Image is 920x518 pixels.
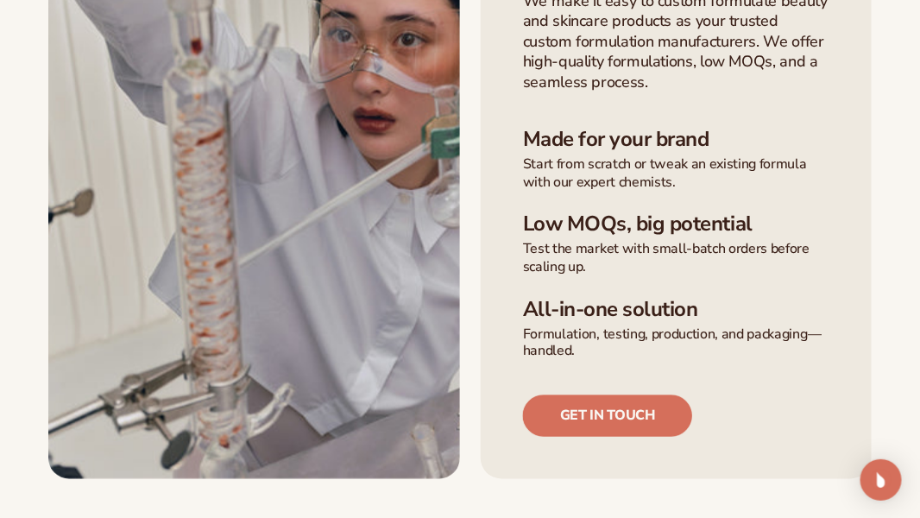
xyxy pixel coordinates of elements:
[860,459,902,501] div: Open Intercom Messenger
[523,212,829,237] h3: Low MOQs, big potential
[523,127,829,152] h3: Made for your brand
[523,240,829,276] p: Test the market with small-batch orders before scaling up.
[523,325,829,362] p: Formulation, testing, production, and packaging—handled.
[523,395,692,437] a: Get in touch
[523,297,829,322] h3: All-in-one solution
[523,155,829,192] p: Start from scratch or tweak an existing formula with our expert chemists.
